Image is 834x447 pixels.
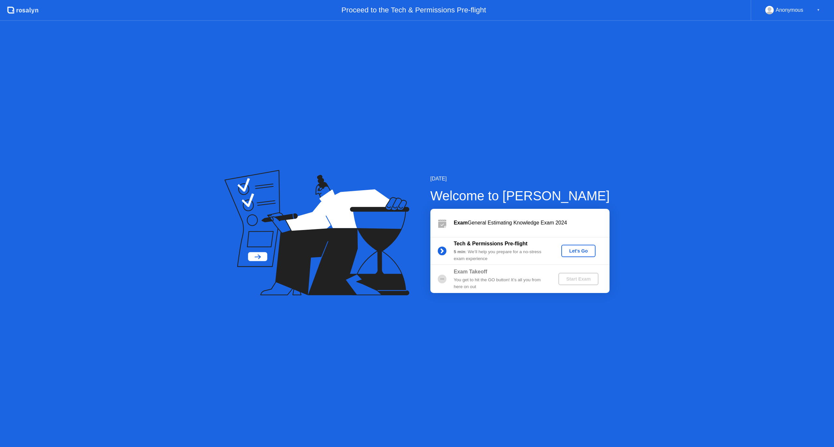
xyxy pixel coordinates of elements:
[454,269,487,274] b: Exam Takeoff
[454,219,610,227] div: General Estimating Knowledge Exam 2024
[454,277,548,290] div: You get to hit the GO button! It’s all you from here on out
[564,248,593,254] div: Let's Go
[558,273,598,285] button: Start Exam
[817,6,820,14] div: ▼
[454,249,466,254] b: 5 min
[561,276,596,282] div: Start Exam
[561,245,596,257] button: Let's Go
[454,220,468,225] b: Exam
[776,6,803,14] div: Anonymous
[430,186,610,206] div: Welcome to [PERSON_NAME]
[454,249,548,262] div: : We’ll help you prepare for a no-stress exam experience
[430,175,610,183] div: [DATE]
[454,241,527,246] b: Tech & Permissions Pre-flight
